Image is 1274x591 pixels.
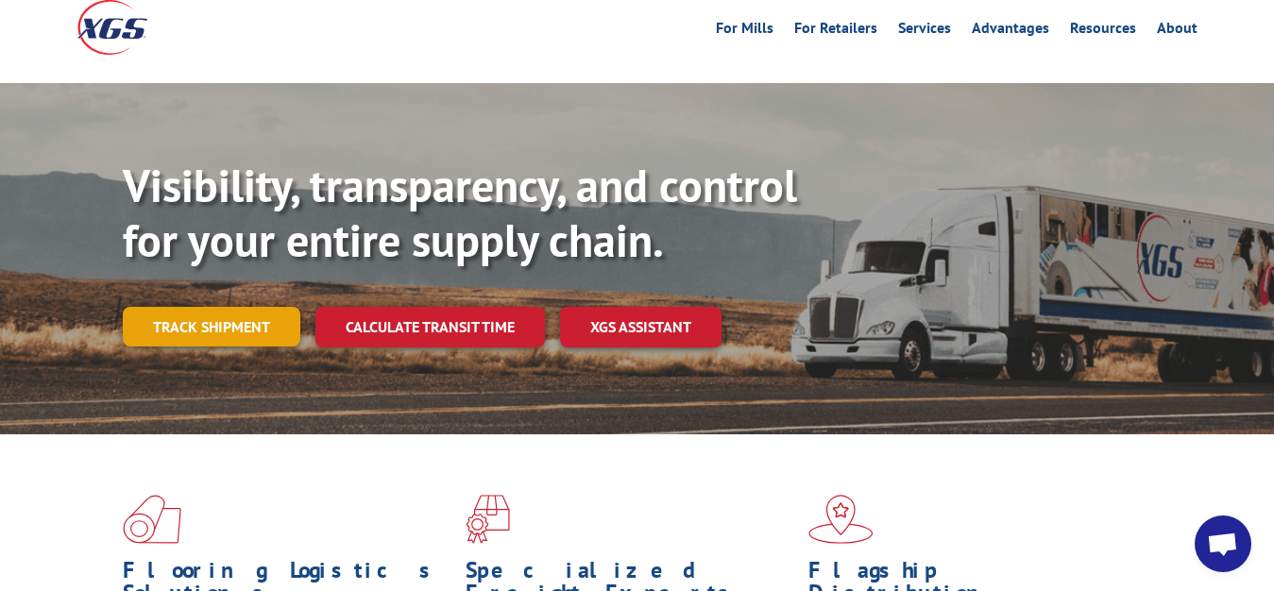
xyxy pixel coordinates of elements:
[466,495,510,544] img: xgs-icon-focused-on-flooring-red
[794,21,877,42] a: For Retailers
[808,495,874,544] img: xgs-icon-flagship-distribution-model-red
[315,307,545,347] a: Calculate transit time
[123,307,300,346] a: Track shipment
[1195,515,1251,572] div: Open chat
[123,495,181,544] img: xgs-icon-total-supply-chain-intelligence-red
[898,21,951,42] a: Services
[560,307,722,347] a: XGS ASSISTANT
[1070,21,1136,42] a: Resources
[1157,21,1198,42] a: About
[972,21,1049,42] a: Advantages
[716,21,773,42] a: For Mills
[123,156,797,269] b: Visibility, transparency, and control for your entire supply chain.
